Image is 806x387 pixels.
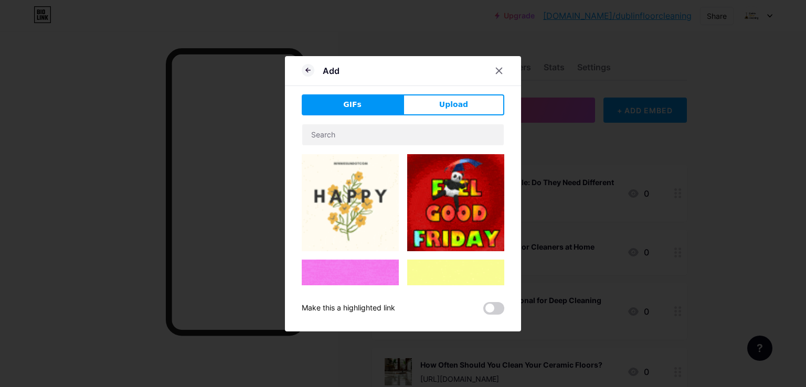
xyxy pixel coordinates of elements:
button: GIFs [302,94,403,115]
img: Gihpy [302,154,399,251]
span: GIFs [343,99,362,110]
img: Gihpy [302,260,399,354]
img: Gihpy [407,260,504,357]
div: Add [323,64,340,77]
div: Make this a highlighted link [302,302,395,315]
span: Upload [439,99,468,110]
img: Gihpy [407,154,504,251]
button: Upload [403,94,504,115]
input: Search [302,124,504,145]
